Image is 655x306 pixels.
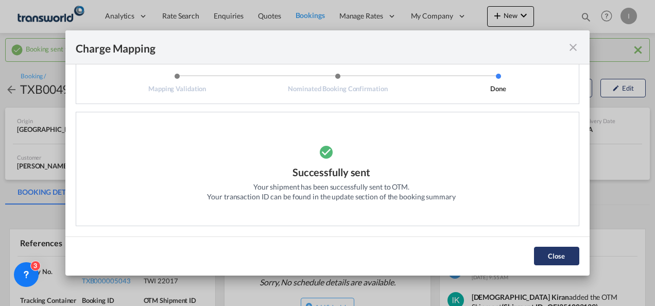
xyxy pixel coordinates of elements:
div: Your transaction ID can be found in the update section of the booking summary [207,192,455,202]
li: Mapping Validation [97,73,257,93]
md-icon: icon-checkbox-marked-circle [319,139,344,165]
div: Successfully sent [292,165,370,182]
div: Your shipment has been successfully sent to OTM. [253,182,409,192]
li: Done [418,73,579,93]
div: Charge Mapping [76,41,156,54]
body: Editor, editor2 [10,10,179,21]
li: Nominated Booking Confirmation [257,73,418,93]
md-dialog: Mapping ValidationNominated Booking ... [65,30,590,275]
button: Close [534,247,579,265]
md-icon: icon-close fg-AAA8AD cursor [567,41,579,54]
